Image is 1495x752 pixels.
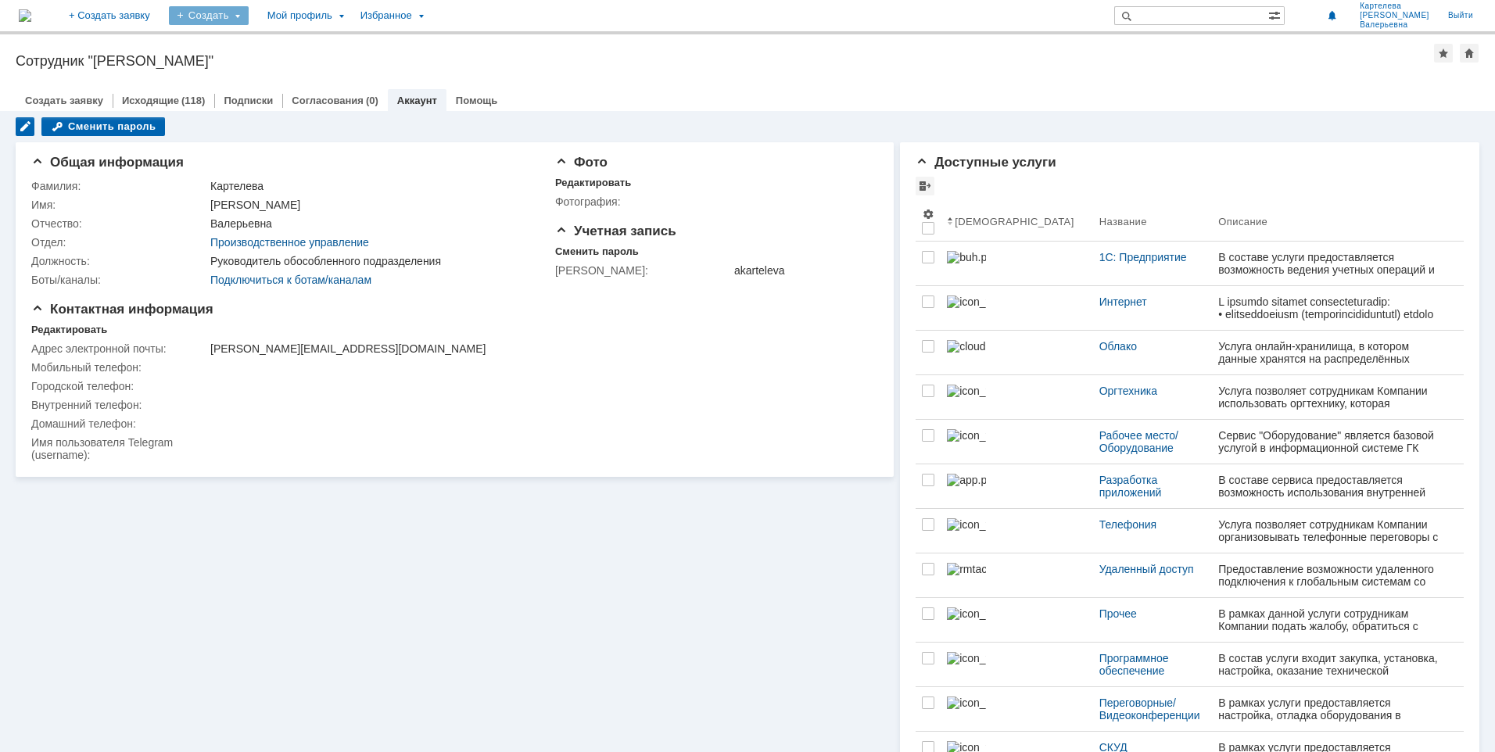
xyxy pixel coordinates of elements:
[1093,553,1213,597] a: Удаленный доступ
[1099,340,1206,353] div: Облако
[1268,7,1284,22] span: Расширенный поиск
[1218,563,1445,625] div: Предоставление возможности удаленного подключения к глобальным системам со стороны локаций, а так...
[1099,429,1206,454] div: Рабочее место/Оборудование
[1218,251,1445,338] div: В составе услуги предоставляется возможность ведения учетных операций и единой базы данных по бух...
[31,217,207,230] div: Отчество:
[555,224,676,238] span: Учетная запись
[947,696,986,709] img: icon_vit_uslug_mini1.png
[31,380,207,392] div: Городской телефон:
[1212,375,1451,419] a: Услуга позволяет сотрудникам Компании использовать оргтехнику, которая предоставляется сотруднику...
[1212,242,1451,285] a: В составе услуги предоставляется возможность ведения учетных операций и единой базы данных по бух...
[916,177,934,195] div: Просмотреть архив
[555,177,631,189] div: Редактировать
[19,9,31,22] a: Перейти на домашнюю страницу
[210,199,531,211] div: [PERSON_NAME]
[1218,385,1445,560] div: Услуга позволяет сотрудникам Компании использовать оргтехнику, которая предоставляется сотруднику...
[947,563,986,575] img: rmtacs.png
[1360,20,1429,30] span: Валерьевна
[1218,607,1445,657] div: В рамках данной услуги сотрудникам Компании подать жалобу, обратиться с проблемой, которая не пре...
[1460,44,1479,63] div: Сделать домашней страницей
[1093,375,1213,419] a: Оргтехника
[941,553,1092,597] a: rmtacs.png
[1212,331,1451,374] a: Услуга онлайн-хранилища, в котором данные хранятся на распределённых серверах ЦОД (2-го уровня). ...
[947,652,986,664] img: icon_vit_uslug_mini1.png
[210,236,369,249] a: Производственное управление
[1099,295,1206,308] div: Интернет
[31,155,184,170] span: Общая информация
[31,436,207,461] div: Имя пользователя Telegram (username):
[947,429,986,442] img: icon_vit_uslug_mini13.png
[1212,598,1451,642] a: В рамках данной услуги сотрудникам Компании подать жалобу, обратиться с проблемой, которая не пре...
[1099,251,1206,263] div: 1С: Предприятие
[366,95,378,106] div: (0)
[941,420,1092,464] a: icon_vit_uslug_mini13.png
[1099,216,1147,227] div: Название
[555,245,639,258] div: Сменить пароль
[1212,643,1451,686] a: В состав услуги входит закупка, установка, настройка, оказание технической поддержки базового и с...
[210,342,531,355] div: [PERSON_NAME][EMAIL_ADDRESS][DOMAIN_NAME]
[224,95,273,106] a: Подписки
[1218,295,1445,521] div: L ipsumdo sitamet consecteturadip: • elitseddoeiusm (temporincididuntutl) etdolo m aliq Enimadmi ...
[941,202,1092,242] th: [DEMOGRAPHIC_DATA]
[555,155,608,170] span: Фото
[25,95,103,106] a: Создать заявку
[31,361,207,374] div: Мобильный телефон:
[1434,44,1453,63] div: Добавить в избранное
[1212,286,1451,330] a: L ipsumdo sitamet consecteturadip: • elitseddoeiusm (temporincididuntutl) etdolo m aliq Enimadmi ...
[555,264,731,277] div: [PERSON_NAME]:
[947,474,986,486] img: app.png
[1212,509,1451,553] a: Услуга позволяет сотрудникам Компании организовывать телефонные переговоры с внутренними и внешни...
[941,464,1092,508] a: app.png
[941,375,1092,419] a: icon_vit_uslug_mini4.png
[1212,553,1451,597] a: Предоставление возможности удаленного подключения к глобальным системам со стороны локаций, а так...
[1099,563,1206,575] div: Удаленный доступ
[947,251,986,263] img: buh.png
[456,95,497,106] a: Помощь
[1093,509,1213,553] a: Телефония
[31,199,207,211] div: Имя:
[31,180,207,192] div: Фамилия:
[210,274,371,286] a: Подключиться к ботам/каналам
[31,274,207,286] div: Боты/каналы:
[31,324,107,336] div: Редактировать
[1218,474,1445,649] div: В составе сервиса предоставляется возможность использования внутренней компетенции для мелкомасшт...
[31,255,207,267] div: Должность:
[1093,242,1213,285] a: 1С: Предприятие
[1099,652,1206,677] div: Программное обеспечение
[1099,518,1206,531] div: Телефония
[941,509,1092,553] a: icon_vit_uslug_mini5.png
[31,399,207,411] div: Внутренний телефон:
[916,155,1056,170] span: Доступные услуги
[16,117,34,136] div: Редактировать
[947,385,986,397] img: icon_vit_uslug_mini4.png
[1218,216,1267,227] div: Описание
[122,95,179,106] a: Исходящие
[955,216,1074,227] div: [DEMOGRAPHIC_DATA]
[1093,464,1213,508] a: Разработка приложений
[1360,2,1429,11] span: Картелева
[31,342,207,355] div: Адрес электронной почты:
[947,295,986,308] img: icon_vit_uslug_mini2.png
[555,195,731,208] div: Фотография:
[31,302,213,317] span: Контактная информация
[210,180,531,192] div: Картелева
[1093,331,1213,374] a: Облако
[941,598,1092,642] a: icon_vit_uslug_mini1.png
[210,255,531,267] div: Руководитель обособленного подразделения
[31,236,207,249] div: Отдел:
[947,340,986,353] img: cloud.png
[210,217,531,230] div: Валерьевна
[1093,420,1213,464] a: Рабочее место/Оборудование
[1099,474,1206,499] div: Разработка приложений
[292,95,364,106] a: Согласования
[397,95,437,106] a: Аккаунт
[941,286,1092,330] a: icon_vit_uslug_mini2.png
[1360,11,1429,20] span: [PERSON_NAME]
[1212,464,1451,508] a: В составе сервиса предоставляется возможность использования внутренней компетенции для мелкомасшт...
[169,6,249,25] div: Создать
[1093,286,1213,330] a: Интернет
[941,643,1092,686] a: icon_vit_uslug_mini1.png
[31,417,207,430] div: Домашний телефон:
[941,242,1092,285] a: buh.png
[941,331,1092,374] a: cloud.png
